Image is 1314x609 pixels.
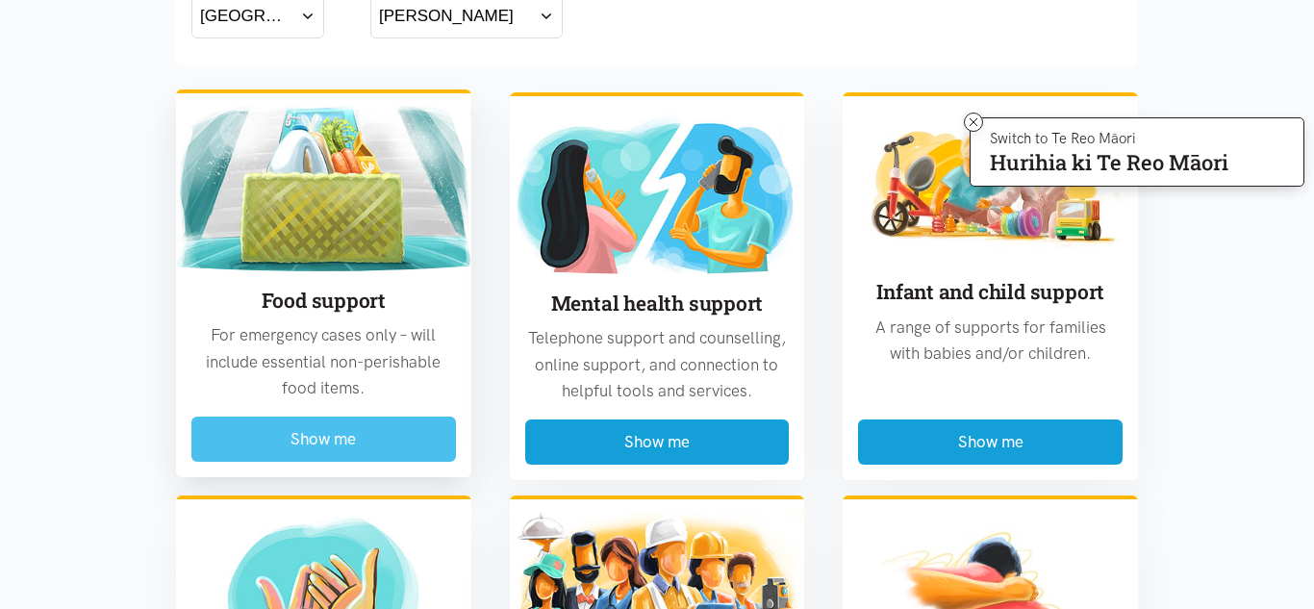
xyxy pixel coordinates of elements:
[858,278,1123,306] h3: Infant and child support
[191,322,456,401] p: For emergency cases only – will include essential non-perishable food items.
[191,287,456,315] h3: Food support
[525,290,790,317] h3: Mental health support
[858,315,1123,367] p: A range of supports for families with babies and/or children.
[858,419,1123,465] button: Show me
[191,417,456,462] button: Show me
[990,154,1228,171] p: Hurihia ki Te Reo Māori
[990,133,1228,144] p: Switch to Te Reo Māori
[525,325,790,404] p: Telephone support and counselling, online support, and connection to helpful tools and services.
[379,3,514,29] div: [PERSON_NAME]
[200,3,292,29] div: [GEOGRAPHIC_DATA]
[525,419,790,465] button: Show me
